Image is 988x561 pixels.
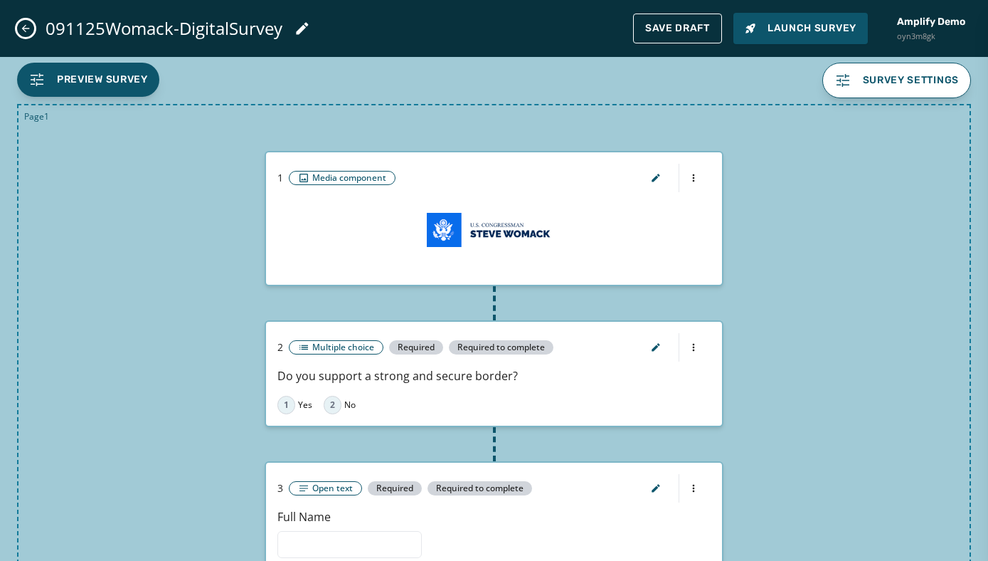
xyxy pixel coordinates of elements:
span: Yes [298,399,312,411]
span: Open text [312,483,353,494]
span: Preview Survey [57,73,148,87]
span: 1 [277,396,295,414]
span: Required to complete [427,481,532,496]
span: 2 [277,340,283,355]
span: Page 1 [24,111,49,122]
span: 091125Womack-DigitalSurvey [46,18,282,39]
span: Media component [312,172,386,184]
span: 3 [277,481,283,496]
span: oyn3m8gk [897,31,965,43]
span: No [344,399,356,411]
span: Amplify Demo [897,15,965,29]
span: Required to complete [449,340,553,355]
span: Multiple choice [312,342,374,353]
span: Launch Survey [745,21,856,36]
span: Save Draft [645,23,710,34]
img: Thumbnail [427,213,562,248]
span: Survey settings [863,75,960,86]
span: Required [368,481,422,496]
p: Full Name [277,508,711,525]
span: Required [389,340,443,355]
span: 2 [324,396,341,414]
span: 1 [277,171,283,185]
p: Do you support a strong and secure border? [277,367,711,384]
